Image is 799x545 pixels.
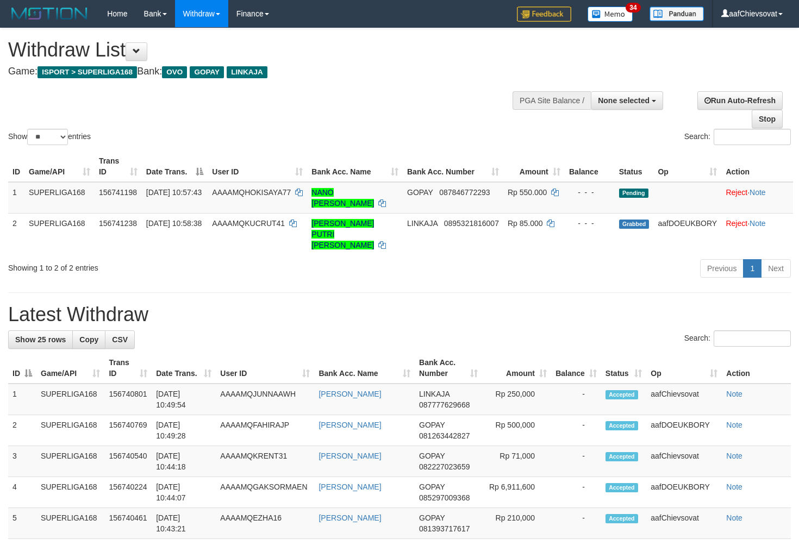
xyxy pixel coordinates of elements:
[419,493,470,502] span: Copy 085297009368 to clipboard
[8,151,24,182] th: ID
[646,446,722,477] td: aafChievsovat
[601,353,646,384] th: Status: activate to sort column ascending
[216,477,314,508] td: AAAAMQGAKSORMAEN
[626,3,640,12] span: 34
[24,151,95,182] th: Game/API: activate to sort column ascending
[606,452,638,461] span: Accepted
[8,304,791,325] h1: Latest Withdraw
[36,384,104,415] td: SUPERLIGA168
[419,462,470,471] span: Copy 082227023659 to clipboard
[482,415,551,446] td: Rp 500,000
[8,213,24,255] td: 2
[697,91,783,110] a: Run Auto-Refresh
[307,151,403,182] th: Bank Acc. Name: activate to sort column ascending
[419,452,445,460] span: GOPAY
[8,39,522,61] h1: Withdraw List
[152,446,216,477] td: [DATE] 10:44:18
[721,182,793,214] td: ·
[482,384,551,415] td: Rp 250,000
[146,219,202,228] span: [DATE] 10:58:38
[722,353,791,384] th: Action
[646,353,722,384] th: Op: activate to sort column ascending
[598,96,650,105] span: None selected
[551,384,601,415] td: -
[216,384,314,415] td: AAAAMQJUNNAAWH
[162,66,187,78] span: OVO
[444,219,499,228] span: Copy 0895321816007 to clipboard
[482,353,551,384] th: Amount: activate to sort column ascending
[152,353,216,384] th: Date Trans.: activate to sort column ascending
[606,421,638,430] span: Accepted
[653,213,721,255] td: aafDOEUKBORY
[650,7,704,21] img: panduan.png
[8,258,325,273] div: Showing 1 to 2 of 2 entries
[684,330,791,347] label: Search:
[743,259,761,278] a: 1
[517,7,571,22] img: Feedback.jpg
[606,483,638,492] span: Accepted
[726,452,742,460] a: Note
[407,188,433,197] span: GOPAY
[684,129,791,145] label: Search:
[319,421,381,429] a: [PERSON_NAME]
[419,390,450,398] span: LINKAJA
[216,446,314,477] td: AAAAMQKRENT31
[551,508,601,539] td: -
[311,188,374,208] a: NANO [PERSON_NAME]
[190,66,224,78] span: GOPAY
[216,508,314,539] td: AAAAMQEZHA16
[99,188,137,197] span: 156741198
[752,110,783,128] a: Stop
[482,446,551,477] td: Rp 71,000
[503,151,565,182] th: Amount: activate to sort column ascending
[216,415,314,446] td: AAAAMQFAHIRAJP
[24,182,95,214] td: SUPERLIGA168
[588,7,633,22] img: Button%20Memo.svg
[152,384,216,415] td: [DATE] 10:49:54
[714,129,791,145] input: Search:
[104,353,152,384] th: Trans ID: activate to sort column ascending
[212,188,291,197] span: AAAAMQHOKISAYA77
[152,415,216,446] td: [DATE] 10:49:28
[569,218,610,229] div: - - -
[27,129,68,145] select: Showentries
[508,188,547,197] span: Rp 550.000
[439,188,490,197] span: Copy 087846772293 to clipboard
[36,446,104,477] td: SUPERLIGA168
[551,446,601,477] td: -
[761,259,791,278] a: Next
[104,508,152,539] td: 156740461
[212,219,285,228] span: AAAAMQKUCRUT41
[419,421,445,429] span: GOPAY
[700,259,744,278] a: Previous
[8,66,522,77] h4: Game: Bank:
[8,384,36,415] td: 1
[726,421,742,429] a: Note
[15,335,66,344] span: Show 25 rows
[615,151,654,182] th: Status
[72,330,105,349] a: Copy
[721,151,793,182] th: Action
[646,415,722,446] td: aafDOEUKBORY
[726,188,747,197] a: Reject
[646,477,722,508] td: aafDOEUKBORY
[750,219,766,228] a: Note
[227,66,267,78] span: LINKAJA
[104,384,152,415] td: 156740801
[8,508,36,539] td: 5
[750,188,766,197] a: Note
[104,446,152,477] td: 156740540
[8,477,36,508] td: 4
[606,390,638,399] span: Accepted
[591,91,663,110] button: None selected
[8,415,36,446] td: 2
[726,513,742,522] a: Note
[216,353,314,384] th: User ID: activate to sort column ascending
[714,330,791,347] input: Search:
[726,483,742,491] a: Note
[99,219,137,228] span: 156741238
[105,330,135,349] a: CSV
[419,431,470,440] span: Copy 081263442827 to clipboard
[646,384,722,415] td: aafChievsovat
[8,182,24,214] td: 1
